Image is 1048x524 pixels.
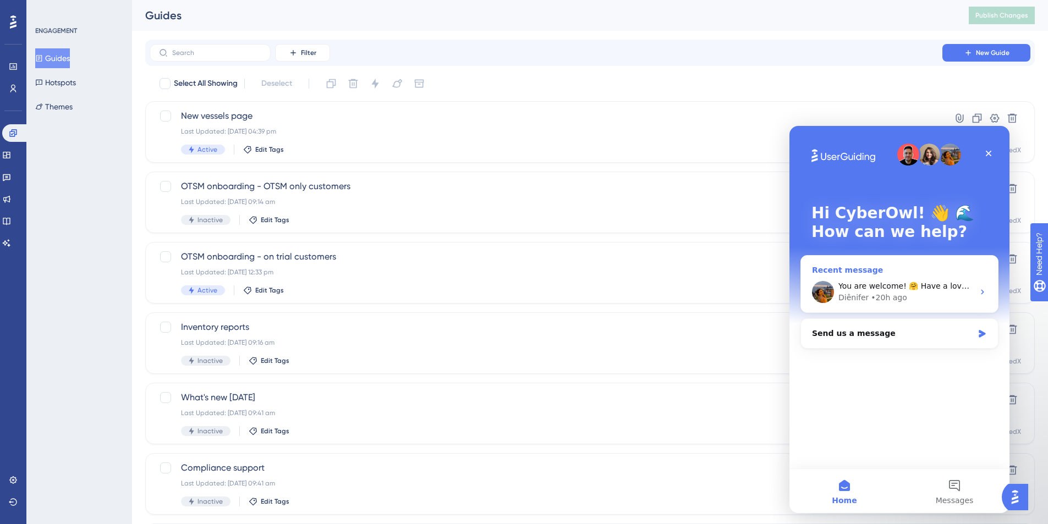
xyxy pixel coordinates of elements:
input: Search [172,49,261,57]
span: Select All Showing [174,77,238,90]
span: Inactive [197,427,223,435]
button: Edit Tags [243,145,284,154]
span: New Guide [976,48,1009,57]
div: MedX [1003,216,1021,225]
div: Last Updated: [DATE] 09:14 am [181,197,911,206]
span: New vessels page [181,109,911,123]
span: Publish Changes [975,11,1028,20]
div: Diênifer [49,166,79,178]
span: OTSM onboarding - on trial customers [181,250,911,263]
div: Send us a message [23,202,184,213]
div: Last Updated: [DATE] 09:41 am [181,409,911,417]
span: Inactive [197,216,223,224]
button: New Guide [942,44,1030,62]
span: Active [197,145,217,154]
button: Edit Tags [243,286,284,295]
span: Deselect [261,77,292,90]
span: Messages [146,371,184,378]
button: Edit Tags [249,356,289,365]
iframe: UserGuiding AI Assistant Launcher [1002,481,1035,514]
span: Filter [301,48,316,57]
div: Last Updated: [DATE] 12:33 pm [181,268,911,277]
span: Inactive [197,497,223,506]
div: MedX [1003,357,1021,366]
span: Edit Tags [255,145,284,154]
button: Edit Tags [249,497,289,506]
div: Last Updated: [DATE] 04:39 pm [181,127,911,136]
button: Guides [35,48,70,68]
div: Close [189,18,209,37]
span: Inventory reports [181,321,911,334]
div: Last Updated: [DATE] 09:41 am [181,479,911,488]
div: • 20h ago [81,166,117,178]
button: Publish Changes [969,7,1035,24]
div: MedX [1003,427,1021,436]
span: OTSM onboarding - OTSM only customers [181,180,911,193]
span: Edit Tags [255,286,284,295]
button: Edit Tags [249,427,289,435]
div: MedX [1003,286,1021,295]
span: Edit Tags [261,497,289,506]
button: Filter [275,44,330,62]
span: What's new [DATE] [181,391,911,404]
span: Compliance support [181,461,911,475]
button: Edit Tags [249,216,289,224]
span: You are welcome! 🤗 Have a lovely day ahead! [49,156,229,164]
button: Messages [110,343,220,387]
div: Last Updated: [DATE] 09:16 am [181,338,911,347]
iframe: Intercom live chat [789,126,1009,513]
span: Need Help? [26,3,69,16]
button: Deselect [251,74,302,93]
span: Edit Tags [261,356,289,365]
button: Hotspots [35,73,76,92]
button: Themes [35,97,73,117]
span: Edit Tags [261,216,289,224]
div: ENGAGEMENT [35,26,77,35]
div: MedX [1003,146,1021,155]
span: Active [197,286,217,295]
span: Edit Tags [261,427,289,435]
span: Home [42,371,67,378]
span: Inactive [197,356,223,365]
div: Guides [145,8,941,23]
div: Send us a message [11,192,209,223]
